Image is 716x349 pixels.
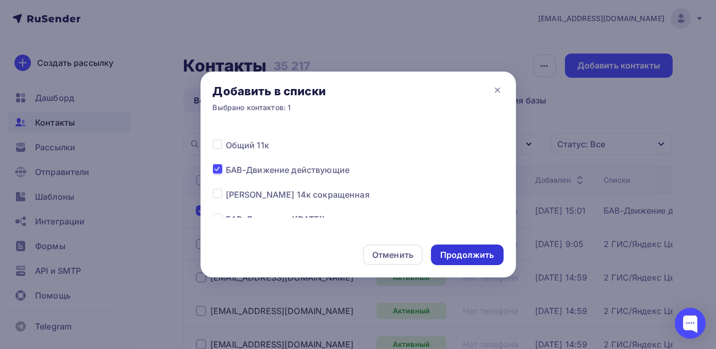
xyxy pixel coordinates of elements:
div: Добавить в списки [213,84,326,98]
div: Выбрано контактов: 1 [213,102,326,113]
div: Отменить [372,249,413,261]
span: [PERSON_NAME] 14к сокращенная [226,188,370,201]
span: БАВ-Движение действующие [226,164,349,176]
span: БАВ-Движение ([DATE]) [226,213,326,225]
div: Продолжить [440,249,494,261]
span: Общий 11к [226,139,269,151]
